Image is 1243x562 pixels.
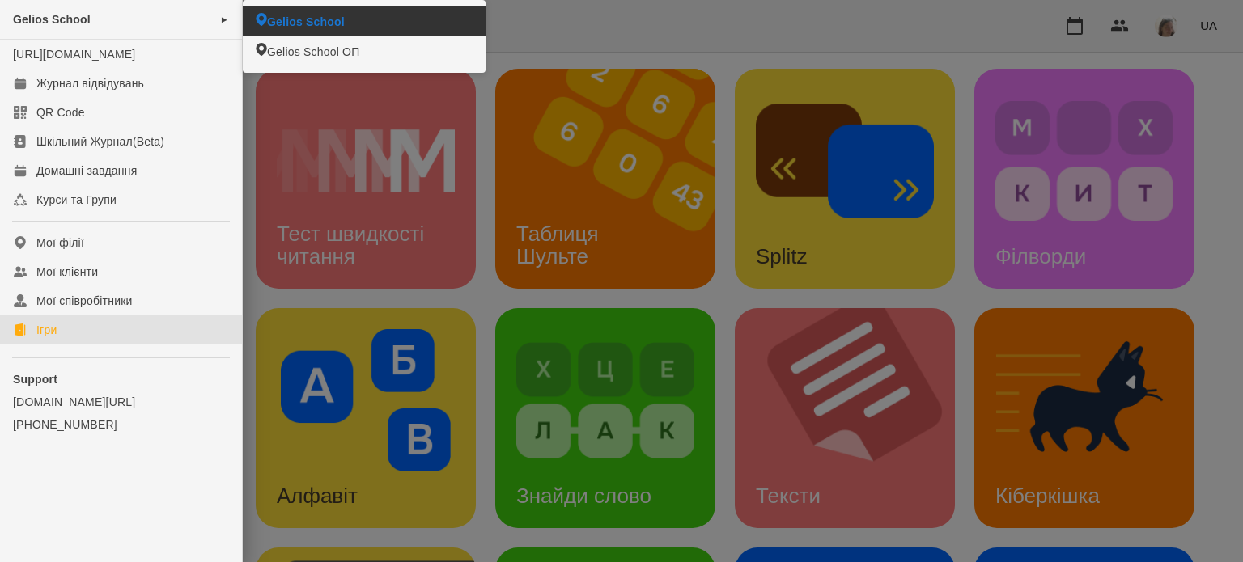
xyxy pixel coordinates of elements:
[267,44,359,60] span: Gelios School ОП
[36,75,144,91] div: Журнал відвідувань
[13,394,229,410] a: [DOMAIN_NAME][URL]
[267,14,345,30] span: Gelios School
[36,264,98,280] div: Мої клієнти
[220,13,229,26] span: ►
[13,13,91,26] span: Gelios School
[36,322,57,338] div: Ігри
[36,104,85,120] div: QR Code
[36,293,133,309] div: Мої співробітники
[36,235,84,251] div: Мої філії
[36,133,164,150] div: Шкільний Журнал(Beta)
[36,192,117,208] div: Курси та Групи
[36,163,137,179] div: Домашні завдання
[13,371,229,387] p: Support
[13,48,135,61] a: [URL][DOMAIN_NAME]
[13,416,229,433] a: [PHONE_NUMBER]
